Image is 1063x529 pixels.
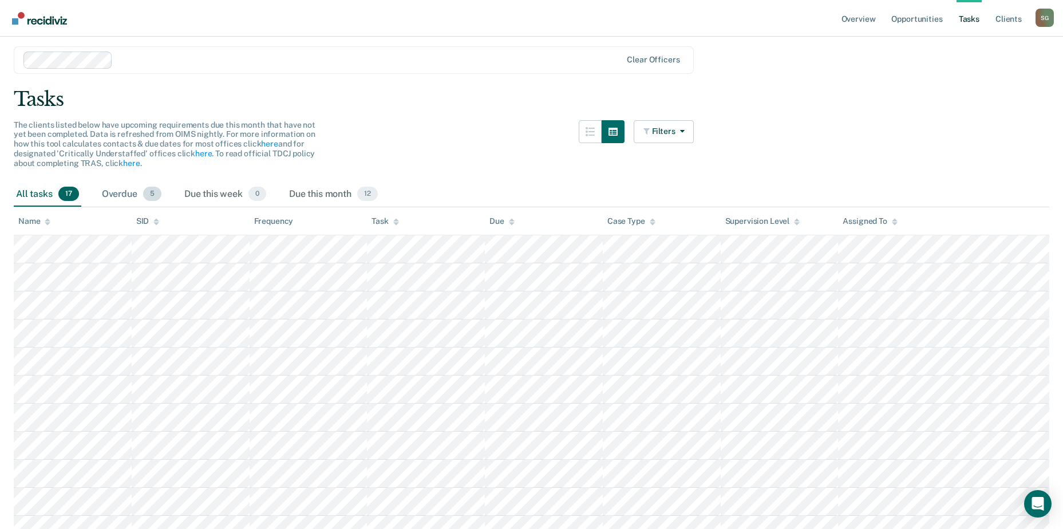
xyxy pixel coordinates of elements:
div: Tasks [14,88,1049,111]
div: Case Type [607,216,655,226]
span: 12 [357,187,378,202]
div: Clear officers [627,55,679,65]
button: Filters [634,120,694,143]
a: here [195,149,212,158]
span: 0 [248,187,266,202]
a: here [123,159,140,168]
div: Open Intercom Messenger [1024,490,1052,518]
span: 17 [58,187,79,202]
div: All tasks17 [14,182,81,207]
div: Due this week0 [182,182,268,207]
div: Task [372,216,398,226]
div: S G [1036,9,1054,27]
div: Due this month12 [287,182,380,207]
div: Assigned To [843,216,897,226]
div: Supervision Level [725,216,800,226]
div: SID [136,216,160,226]
div: Name [18,216,50,226]
div: Due [489,216,515,226]
div: Frequency [254,216,294,226]
div: Overdue5 [100,182,164,207]
button: Profile dropdown button [1036,9,1054,27]
span: The clients listed below have upcoming requirements due this month that have not yet been complet... [14,120,315,168]
a: here [261,139,278,148]
img: Recidiviz [12,12,67,25]
span: 5 [143,187,161,202]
